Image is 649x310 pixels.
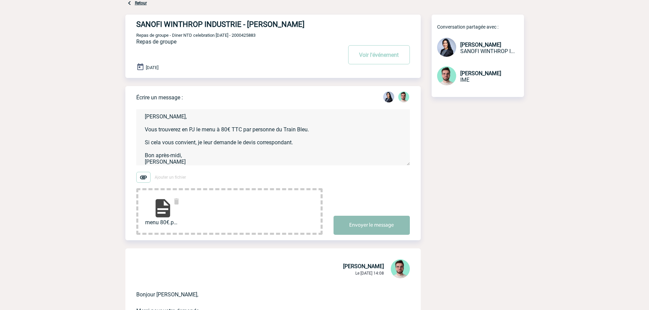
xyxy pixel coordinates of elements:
[383,92,394,102] img: 115643-0.jpg
[437,24,524,30] p: Conversation partagée avec :
[437,66,456,85] img: 121547-2.png
[460,42,501,48] span: [PERSON_NAME]
[383,92,394,104] div: Marianella ZERPA
[152,197,174,219] img: file-document.svg
[437,38,456,57] img: 115643-0.jpg
[136,94,183,101] p: Écrire un message :
[172,197,181,206] img: delete.svg
[355,271,384,276] span: Le [DATE] 14:08
[398,92,409,104] div: Benjamin ROLAND
[136,20,322,29] h4: SANOFI WINTHROP INDUSTRIE - [PERSON_NAME]
[334,216,410,235] button: Envoyer le message
[136,33,256,38] span: Repas de groupe - Diner NTD celebration [DATE] - 2000425883
[145,219,181,226] span: menu 80€.pdf...
[460,70,501,77] span: [PERSON_NAME]
[391,259,410,278] img: 121547-2.png
[155,175,186,180] span: Ajouter un fichier
[348,45,410,64] button: Voir l'événement
[343,263,384,270] span: [PERSON_NAME]
[460,77,469,83] span: IME
[136,38,176,45] span: Repas de groupe
[460,48,515,54] span: SANOFI WINTHROP INDUSTRIE
[146,65,158,70] span: [DATE]
[398,92,409,102] img: 121547-2.png
[135,1,147,5] a: Retour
